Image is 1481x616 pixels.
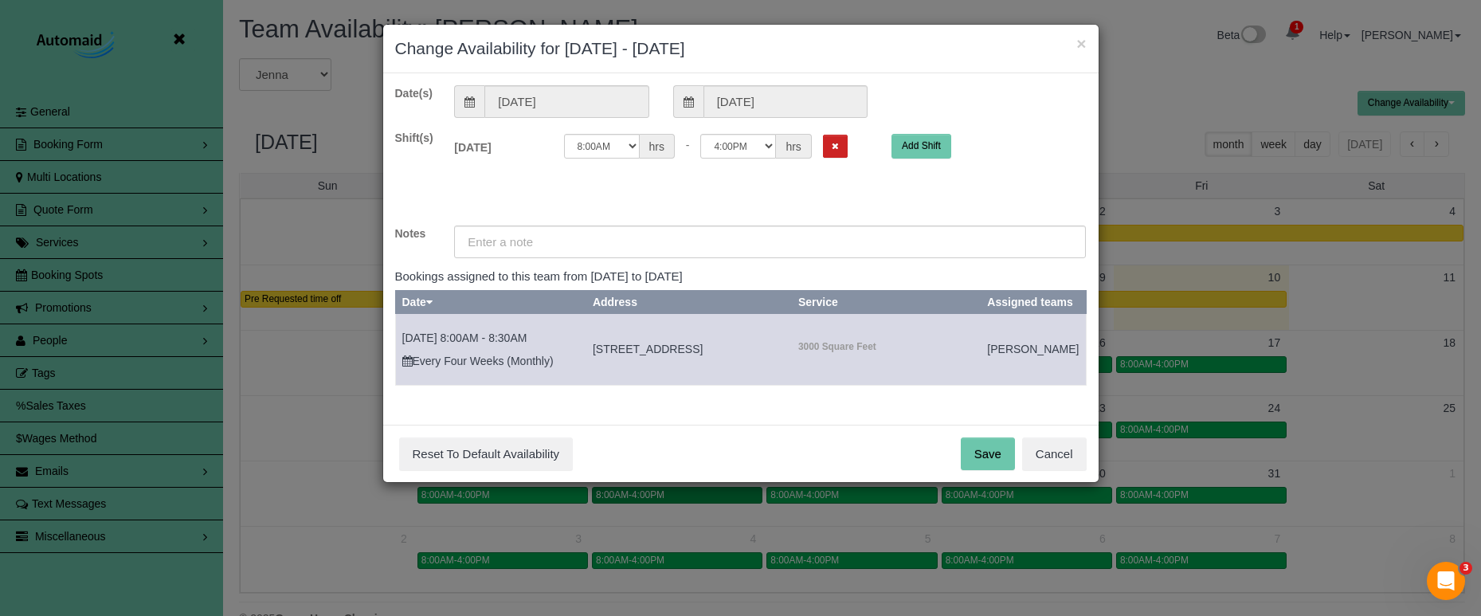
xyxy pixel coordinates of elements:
span: hrs [776,134,811,159]
button: Reset To Default Availability [399,437,574,471]
th: Address [586,291,791,314]
td: Assigned teams [981,314,1086,386]
button: Remove Shift [823,135,848,158]
th: Service [791,291,980,314]
th: Date [395,291,586,314]
button: × [1076,35,1086,52]
iframe: Intercom live chat [1427,562,1465,600]
td: Service location [791,314,980,386]
label: [DATE] [442,134,551,155]
button: Add Shift [891,134,951,159]
label: Notes [383,226,443,241]
span: hrs [640,134,675,159]
h4: Bookings assigned to this team from [DATE] to [DATE] [395,270,1087,284]
td: Service location [586,314,791,386]
span: 3 [1459,562,1472,575]
input: Enter a note [454,226,1086,258]
button: Save [961,437,1015,471]
button: Cancel [1022,437,1087,471]
sui-modal: Change Availability for 10/28/2025 - 10/28/2025 [383,25,1099,482]
input: To [703,85,868,118]
p: [DATE] 8:00AM - 8:30AM [402,330,579,346]
label: Shift(s) [383,130,443,146]
td: Schedule date [395,314,586,386]
input: From [484,85,648,118]
h3: Change Availability for [DATE] - [DATE] [395,37,1087,61]
label: Date(s) [383,85,443,101]
th: Assigned teams [981,291,1086,314]
span: - [686,139,690,151]
strong: 3000 Square Feet [798,341,876,352]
